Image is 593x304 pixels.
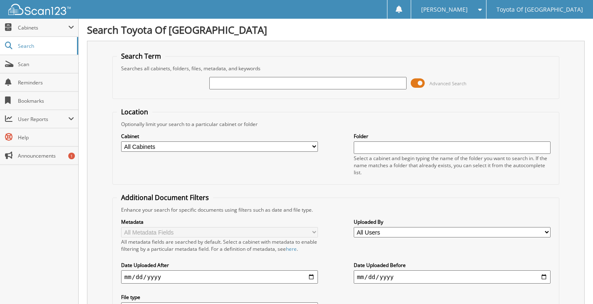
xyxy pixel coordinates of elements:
[8,4,71,15] img: scan123-logo-white.svg
[429,80,466,87] span: Advanced Search
[121,133,318,140] label: Cabinet
[354,155,551,176] div: Select a cabinet and begin typing the name of the folder you want to search in. If the name match...
[354,270,551,284] input: end
[117,121,555,128] div: Optionally limit your search to a particular cabinet or folder
[286,245,297,252] a: here
[18,79,74,86] span: Reminders
[121,270,318,284] input: start
[18,61,74,68] span: Scan
[117,193,213,202] legend: Additional Document Filters
[354,218,551,225] label: Uploaded By
[18,134,74,141] span: Help
[117,107,152,116] legend: Location
[68,153,75,159] div: 1
[117,52,165,61] legend: Search Term
[18,97,74,104] span: Bookmarks
[18,152,74,159] span: Announcements
[121,262,318,269] label: Date Uploaded After
[121,218,318,225] label: Metadata
[117,206,555,213] div: Enhance your search for specific documents using filters such as date and file type.
[18,24,68,31] span: Cabinets
[18,116,68,123] span: User Reports
[496,7,583,12] span: Toyota Of [GEOGRAPHIC_DATA]
[354,262,551,269] label: Date Uploaded Before
[18,42,73,49] span: Search
[121,294,318,301] label: File type
[121,238,318,252] div: All metadata fields are searched by default. Select a cabinet with metadata to enable filtering b...
[117,65,555,72] div: Searches all cabinets, folders, files, metadata, and keywords
[354,133,551,140] label: Folder
[87,23,585,37] h1: Search Toyota Of [GEOGRAPHIC_DATA]
[421,7,468,12] span: [PERSON_NAME]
